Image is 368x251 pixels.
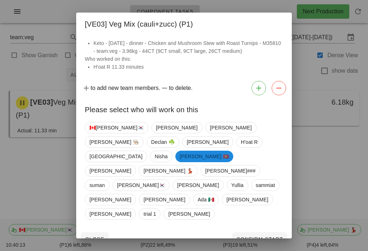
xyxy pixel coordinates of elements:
span: [PERSON_NAME]🇰🇷 [117,180,165,191]
span: H'oat R [241,137,258,147]
li: Keto - [DATE] - dinner - Chicken and Mushroom Stew with Roast Turnips - M35810 - team:veg - 3.96k... [93,39,283,55]
span: Close [85,236,105,242]
span: [PERSON_NAME] [177,180,219,191]
span: [PERSON_NAME] 💃🏽 [143,165,193,176]
span: trial 1 [143,209,156,219]
button: Confirm Start [233,233,286,246]
span: [PERSON_NAME] [89,165,131,176]
span: 🇨🇦[PERSON_NAME]🇰🇷 [89,122,144,133]
span: Declan ☘️ [151,137,175,147]
span: [PERSON_NAME] [168,209,210,219]
span: [PERSON_NAME]### [205,165,256,176]
span: [GEOGRAPHIC_DATA] [89,151,142,162]
button: Close [82,233,107,246]
div: Who worked on this: [76,39,292,78]
span: [PERSON_NAME] [156,122,198,133]
span: [PERSON_NAME] [226,194,268,205]
div: Please select who will work on this [76,98,292,119]
span: [PERSON_NAME] 👨🏼‍🍳 [89,137,139,147]
span: suman [89,180,105,191]
span: Ada 🇲🇽 [198,194,214,205]
span: [PERSON_NAME] 🇻🇳 [180,151,229,162]
span: [PERSON_NAME] [89,194,131,205]
div: [VE03] Veg Mix (cauli+zucc) (P1) [76,13,292,33]
li: H'oat R 11.33 minutes [93,63,283,71]
span: Confirm Start [236,236,283,242]
span: Nisha [155,151,167,162]
span: Yullia [231,180,244,191]
span: [PERSON_NAME] [89,209,131,219]
div: to add new team members. to delete. [76,78,292,98]
span: [PERSON_NAME] [210,122,252,133]
span: [PERSON_NAME] [187,137,229,147]
span: sammiat [256,180,275,191]
span: [PERSON_NAME] [143,194,185,205]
